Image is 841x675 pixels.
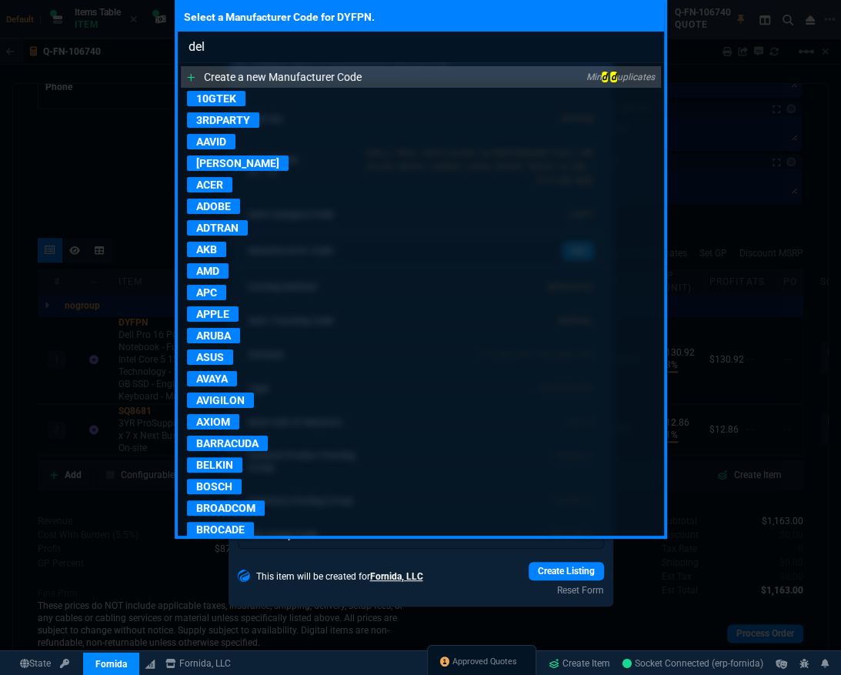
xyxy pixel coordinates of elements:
[187,112,259,128] p: 3RDPARTY
[187,134,235,149] p: AAVID
[178,3,664,32] p: Select a Manufacturer Code for DYFPN.
[187,306,239,322] p: APPLE
[187,414,239,429] p: AXIOM
[187,393,254,408] p: AVIGILON
[204,69,362,85] p: Create a new Manufacturer Code
[187,436,268,451] p: BARRACUDA
[187,500,265,516] p: BROADCOM
[187,328,240,343] p: ARUBA
[187,457,242,473] p: BELKIN
[187,177,232,192] p: ACER
[55,657,74,670] a: API TOKEN
[622,657,763,670] a: LwLLwCRO_GEZrn_JAACf
[622,658,763,669] span: Socket Connected (erp-fornida)
[187,220,248,236] p: ADTRAN
[452,656,517,668] span: Approved Quotes
[187,522,254,537] p: BROCADE
[187,371,237,386] p: AVAYA
[187,199,240,214] p: ADOBE
[187,263,229,279] p: AMD
[187,349,233,365] p: ASUS
[542,652,616,675] a: Create Item
[610,72,616,82] mark: d
[178,32,664,62] input: Search...
[187,479,242,494] p: BOSCH
[602,72,608,82] mark: d
[15,657,55,670] a: Global State
[187,91,245,106] p: 10GTEK
[187,242,226,257] p: AKB
[586,71,655,83] p: Min uplicates
[187,155,289,171] p: [PERSON_NAME]
[187,285,226,300] p: APC
[161,657,235,670] a: msbcCompanyName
